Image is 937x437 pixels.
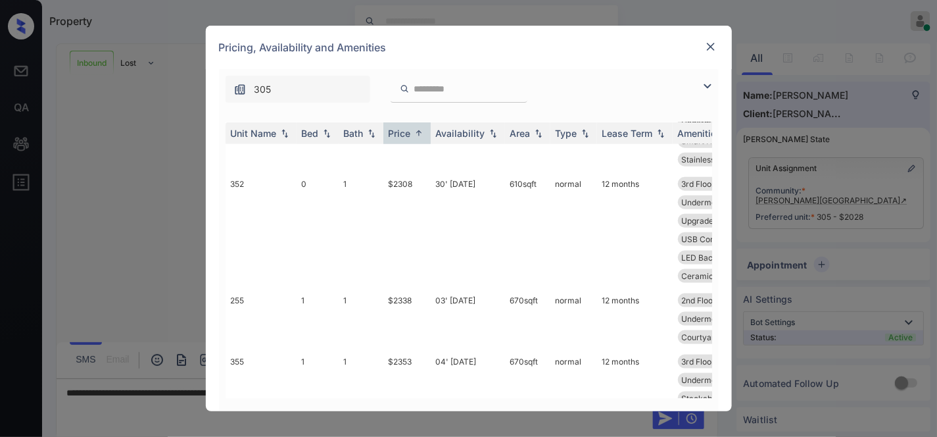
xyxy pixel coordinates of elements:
td: $2338 [383,288,431,349]
img: icon-zuma [233,83,247,96]
img: sorting [532,129,545,138]
td: normal [550,172,597,288]
td: 12 months [597,288,673,349]
td: 610 sqft [505,172,550,288]
span: Stackable washe... [682,394,752,403]
td: 0 [297,172,339,288]
div: Amenities [678,128,722,139]
img: sorting [320,129,333,138]
td: 1 [339,349,383,411]
div: Bed [302,128,319,139]
span: Undermount Sink [682,375,747,385]
img: sorting [278,129,291,138]
td: 670 sqft [505,288,550,349]
td: normal [550,288,597,349]
div: Pricing, Availability and Amenities [206,26,732,69]
td: 12 months [597,172,673,288]
img: sorting [654,129,667,138]
img: sorting [412,128,425,138]
td: 30' [DATE] [431,172,505,288]
span: Courtyard View [682,332,740,342]
td: 670 sqft [505,349,550,411]
img: sorting [365,129,378,138]
img: icon-zuma [700,78,715,94]
div: Price [389,128,411,139]
td: 03' [DATE] [431,288,505,349]
span: Undermount Sink [682,197,747,207]
span: 2nd Floor [682,296,717,305]
span: 3rd Floor [682,179,715,189]
td: 04' [DATE] [431,349,505,411]
span: Upgrades: Studi... [682,216,747,226]
td: 355 [226,349,297,411]
td: 1 [339,288,383,349]
div: Unit Name [231,128,277,139]
div: Lease Term [602,128,653,139]
td: $2308 [383,172,431,288]
span: Stainless Steel... [682,155,742,165]
td: 1 [339,172,383,288]
span: LED Back-lit Mi... [682,253,745,263]
span: 3rd Floor [682,357,715,367]
div: Type [556,128,577,139]
img: close [704,40,717,53]
td: 255 [226,288,297,349]
td: 352 [226,172,297,288]
span: USB Compatible ... [682,234,751,244]
div: Area [510,128,531,139]
span: 305 [254,82,272,97]
img: sorting [487,129,500,138]
td: 12 months [597,349,673,411]
td: 1 [297,349,339,411]
div: Bath [344,128,364,139]
img: sorting [579,129,592,138]
span: Undermount Sink [682,314,747,324]
div: Availability [436,128,485,139]
td: normal [550,349,597,411]
td: $2353 [383,349,431,411]
td: 1 [297,288,339,349]
img: icon-zuma [400,83,410,95]
span: Ceramic tile ba... [682,271,744,281]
